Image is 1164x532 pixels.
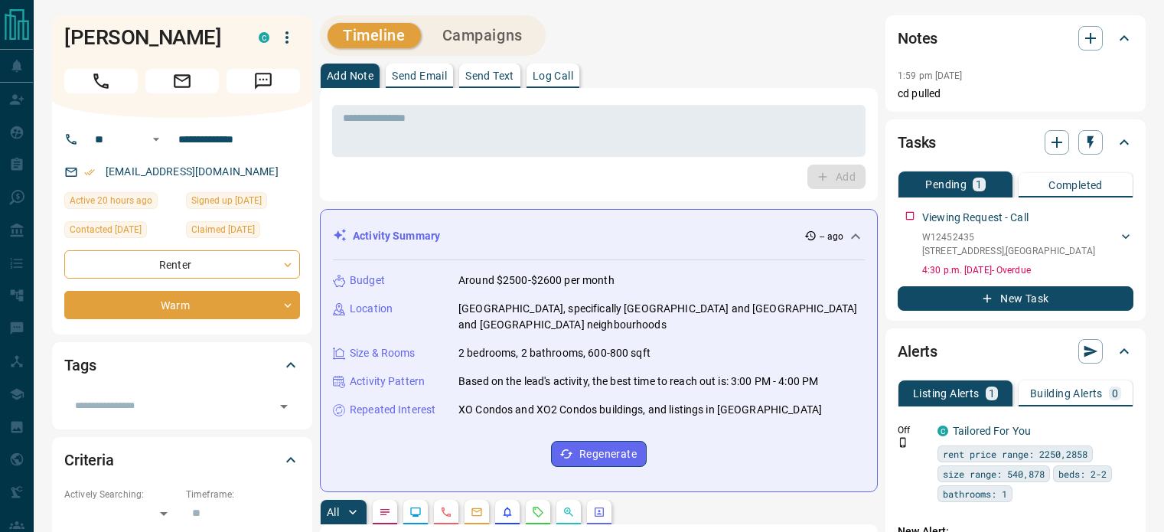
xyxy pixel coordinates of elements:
p: Send Email [392,70,447,81]
svg: Push Notification Only [898,437,908,448]
svg: Opportunities [562,506,575,518]
span: Email [145,69,219,93]
div: Warm [64,291,300,319]
p: Based on the lead's activity, the best time to reach out is: 3:00 PM - 4:00 PM [458,374,818,390]
p: Actively Searching: [64,488,178,501]
p: -- ago [820,230,843,243]
div: Tue Apr 02 2019 [186,192,300,214]
h2: Tasks [898,130,936,155]
p: 4:30 p.m. [DATE] - Overdue [922,263,1133,277]
p: 0 [1112,388,1118,399]
svg: Emails [471,506,483,518]
button: New Task [898,286,1133,311]
div: Notes [898,20,1133,57]
span: Signed up [DATE] [191,193,262,208]
h2: Notes [898,26,937,51]
span: Call [64,69,138,93]
svg: Calls [440,506,452,518]
p: Timeframe: [186,488,300,501]
p: Completed [1048,180,1103,191]
svg: Notes [379,506,391,518]
button: Open [273,396,295,417]
div: W12452435[STREET_ADDRESS],[GEOGRAPHIC_DATA] [922,227,1133,261]
p: [GEOGRAPHIC_DATA], specifically [GEOGRAPHIC_DATA] and [GEOGRAPHIC_DATA] and [GEOGRAPHIC_DATA] nei... [458,301,865,333]
p: Activity Summary [353,228,440,244]
div: Activity Summary-- ago [333,222,865,250]
p: XO Condos and XO2 Condos buildings, and listings in [GEOGRAPHIC_DATA] [458,402,822,418]
button: Open [147,130,165,149]
h2: Alerts [898,339,937,364]
h1: [PERSON_NAME] [64,25,236,50]
p: 1:59 pm [DATE] [898,70,963,81]
svg: Requests [532,506,544,518]
p: [STREET_ADDRESS] , [GEOGRAPHIC_DATA] [922,244,1095,258]
p: cd pulled [898,86,1133,102]
h2: Tags [64,353,96,377]
p: Around $2500-$2600 per month [458,273,615,289]
p: Building Alerts [1030,388,1103,399]
p: 2 bedrooms, 2 bathrooms, 600-800 sqft [458,345,650,361]
p: Budget [350,273,385,289]
p: Viewing Request - Call [922,210,1029,226]
div: Criteria [64,442,300,478]
svg: Lead Browsing Activity [409,506,422,518]
p: 1 [976,179,982,190]
span: Claimed [DATE] [191,222,255,237]
p: Log Call [533,70,573,81]
span: size range: 540,878 [943,466,1045,481]
div: Tue Oct 14 2025 [64,192,178,214]
p: All [327,507,339,517]
p: Send Text [465,70,514,81]
p: Size & Rooms [350,345,416,361]
button: Regenerate [551,441,647,467]
svg: Listing Alerts [501,506,514,518]
p: Location [350,301,393,317]
button: Timeline [328,23,421,48]
p: Repeated Interest [350,402,435,418]
div: Alerts [898,333,1133,370]
span: beds: 2-2 [1058,466,1107,481]
div: Tasks [898,124,1133,161]
p: W12452435 [922,230,1095,244]
div: condos.ca [259,32,269,43]
span: Contacted [DATE] [70,222,142,237]
p: 1 [989,388,995,399]
span: rent price range: 2250,2858 [943,446,1087,462]
p: Off [898,423,928,437]
p: Listing Alerts [913,388,980,399]
div: Renter [64,250,300,279]
a: [EMAIL_ADDRESS][DOMAIN_NAME] [106,165,279,178]
svg: Email Verified [84,167,95,178]
p: Add Note [327,70,373,81]
h2: Criteria [64,448,114,472]
div: Thu Sep 18 2025 [186,221,300,243]
div: condos.ca [937,426,948,436]
a: Tailored For You [953,425,1031,437]
p: Pending [925,179,967,190]
div: Tags [64,347,300,383]
div: Thu Sep 18 2025 [64,221,178,243]
button: Campaigns [427,23,538,48]
span: bathrooms: 1 [943,486,1007,501]
svg: Agent Actions [593,506,605,518]
p: Activity Pattern [350,374,425,390]
span: Active 20 hours ago [70,193,152,208]
span: Message [227,69,300,93]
